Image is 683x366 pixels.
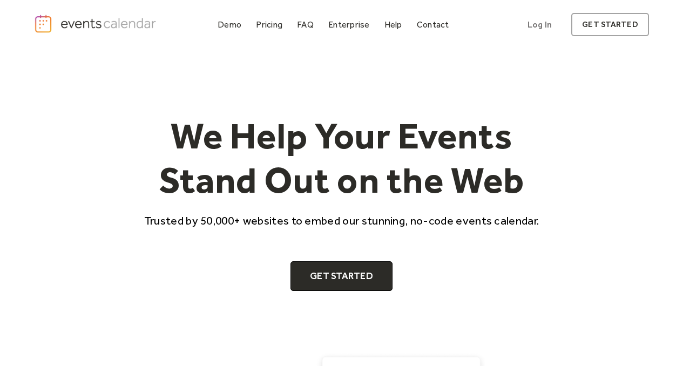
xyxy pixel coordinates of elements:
a: Demo [213,17,246,32]
div: Pricing [256,22,282,28]
div: Demo [218,22,241,28]
h1: We Help Your Events Stand Out on the Web [134,114,549,202]
a: Get Started [290,261,393,292]
div: FAQ [297,22,314,28]
p: Trusted by 50,000+ websites to embed our stunning, no-code events calendar. [134,213,549,228]
div: Help [384,22,402,28]
div: Contact [417,22,449,28]
a: Enterprise [324,17,374,32]
div: Enterprise [328,22,369,28]
a: home [34,14,159,33]
a: Log In [517,13,563,36]
a: Contact [412,17,454,32]
a: get started [571,13,648,36]
a: FAQ [293,17,318,32]
a: Help [380,17,407,32]
a: Pricing [252,17,287,32]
